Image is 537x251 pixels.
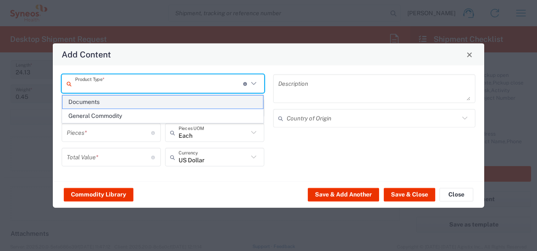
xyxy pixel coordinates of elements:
[384,188,435,201] button: Save & Close
[464,49,475,60] button: Close
[308,188,379,201] button: Save & Add Another
[64,188,133,201] button: Commodity Library
[62,48,111,60] h4: Add Content
[62,95,263,109] span: Documents
[439,188,473,201] button: Close
[62,109,263,123] span: General Commodity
